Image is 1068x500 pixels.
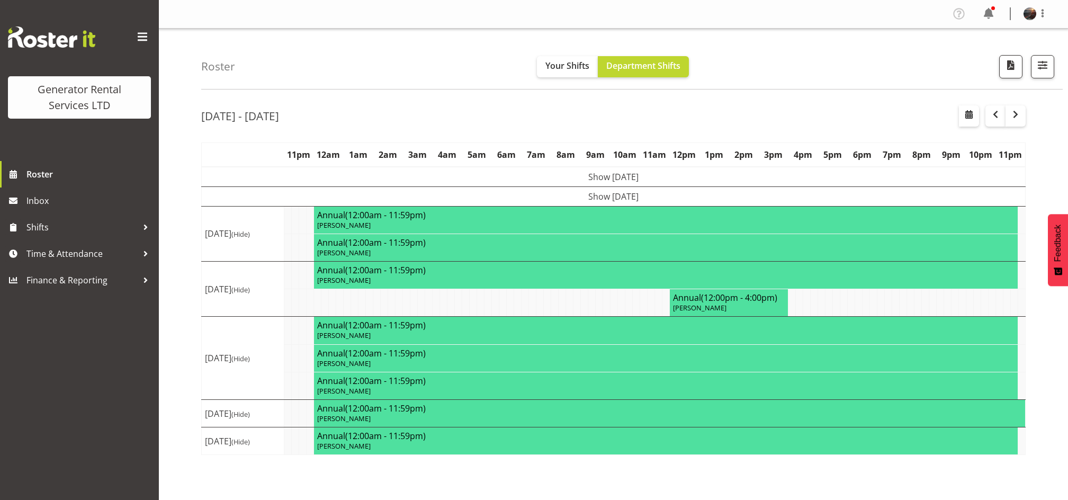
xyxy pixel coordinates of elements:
[432,142,462,167] th: 4am
[317,431,1015,441] h4: Annual
[317,275,371,285] span: [PERSON_NAME]
[231,354,250,363] span: (Hide)
[317,265,1015,275] h4: Annual
[201,60,235,73] h4: Roster
[231,409,250,419] span: (Hide)
[202,427,284,455] td: [DATE]
[580,142,610,167] th: 9am
[317,414,371,423] span: [PERSON_NAME]
[317,248,371,257] span: [PERSON_NAME]
[202,206,284,261] td: [DATE]
[673,303,726,312] span: [PERSON_NAME]
[317,210,1015,220] h4: Annual
[231,229,250,239] span: (Hide)
[491,142,521,167] th: 6am
[818,142,847,167] th: 5pm
[758,142,788,167] th: 3pm
[8,26,95,48] img: Rosterit website logo
[317,220,371,230] span: [PERSON_NAME]
[317,403,1022,414] h4: Annual
[907,142,936,167] th: 8pm
[231,437,250,447] span: (Hide)
[966,142,995,167] th: 10pm
[598,56,689,77] button: Department Shifts
[788,142,818,167] th: 4pm
[201,109,279,123] h2: [DATE] - [DATE]
[345,375,426,387] span: (12:00am - 11:59pm)
[345,319,426,331] span: (12:00am - 11:59pm)
[847,142,877,167] th: 6pm
[202,317,284,400] td: [DATE]
[26,272,138,288] span: Finance & Reporting
[402,142,432,167] th: 3am
[343,142,373,167] th: 1am
[317,386,371,396] span: [PERSON_NAME]
[202,262,284,317] td: [DATE]
[284,142,313,167] th: 11pm
[959,105,979,127] button: Select a specific date within the roster.
[345,237,426,248] span: (12:00am - 11:59pm)
[551,142,580,167] th: 8am
[999,55,1022,78] button: Download a PDF of the roster according to the set date range.
[610,142,640,167] th: 10am
[995,142,1025,167] th: 11pm
[345,209,426,221] span: (12:00am - 11:59pm)
[699,142,729,167] th: 1pm
[317,237,1015,248] h4: Annual
[345,347,426,359] span: (12:00am - 11:59pm)
[673,292,785,303] h4: Annual
[202,399,284,427] td: [DATE]
[231,285,250,294] span: (Hide)
[545,60,589,72] span: Your Shifts
[373,142,402,167] th: 2am
[640,142,669,167] th: 11am
[317,376,1015,386] h4: Annual
[1053,225,1063,262] span: Feedback
[345,264,426,276] span: (12:00am - 11:59pm)
[202,167,1026,187] td: Show [DATE]
[537,56,598,77] button: Your Shifts
[26,246,138,262] span: Time & Attendance
[1048,214,1068,286] button: Feedback - Show survey
[521,142,551,167] th: 7am
[317,441,371,451] span: [PERSON_NAME]
[202,186,1026,206] td: Show [DATE]
[317,359,371,368] span: [PERSON_NAME]
[26,193,154,209] span: Inbox
[317,320,1015,331] h4: Annual
[877,142,907,167] th: 7pm
[313,142,343,167] th: 12am
[701,292,777,303] span: (12:00pm - 4:00pm)
[729,142,758,167] th: 2pm
[26,166,154,182] span: Roster
[317,348,1015,359] h4: Annual
[26,219,138,235] span: Shifts
[669,142,699,167] th: 12pm
[606,60,680,72] span: Department Shifts
[317,331,371,340] span: [PERSON_NAME]
[19,82,140,113] div: Generator Rental Services LTD
[462,142,491,167] th: 5am
[345,403,426,414] span: (12:00am - 11:59pm)
[1031,55,1054,78] button: Filter Shifts
[345,430,426,442] span: (12:00am - 11:59pm)
[1024,7,1036,20] img: chris-fry713a93f5bd2e892ba2382d9a4853c96d.png
[936,142,966,167] th: 9pm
